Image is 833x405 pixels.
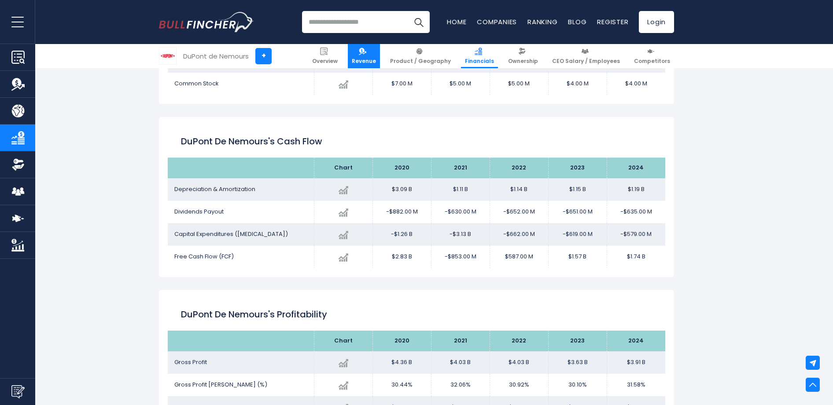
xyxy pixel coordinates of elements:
a: Ranking [527,17,557,26]
td: $1.14 B [490,178,548,201]
td: -$1.26 B [372,223,431,246]
td: $5.00 M [490,73,548,95]
td: -$3.13 B [431,223,490,246]
td: $3.63 B [548,351,607,374]
span: Gross Profit [174,358,207,366]
td: $3.09 B [372,178,431,201]
td: $4.36 B [372,351,431,374]
td: $5.00 M [431,73,490,95]
td: -$619.00 M [548,223,607,246]
a: Companies [477,17,517,26]
a: Competitors [630,44,674,68]
td: 31.58% [607,374,665,396]
td: $4.00 M [607,73,665,95]
a: Ownership [504,44,542,68]
td: $3.91 B [607,351,665,374]
td: $587.00 M [490,246,548,268]
a: Blog [568,17,586,26]
td: $4.03 B [490,351,548,374]
a: Login [639,11,674,33]
img: Bullfincher logo [159,12,254,32]
a: Overview [308,44,342,68]
span: Ownership [508,58,538,65]
a: Home [447,17,466,26]
td: -$662.00 M [490,223,548,246]
td: -$651.00 M [548,201,607,223]
td: $1.11 B [431,178,490,201]
a: Revenue [348,44,380,68]
img: DD logo [159,48,176,64]
span: CEO Salary / Employees [552,58,620,65]
th: 2021 [431,331,490,351]
td: -$853.00 M [431,246,490,268]
th: 2022 [490,331,548,351]
td: $1.74 B [607,246,665,268]
a: Register [597,17,628,26]
span: Financials [465,58,494,65]
td: 32.06% [431,374,490,396]
img: Ownership [11,158,25,171]
td: $2.83 B [372,246,431,268]
a: Product / Geography [386,44,455,68]
td: -$635.00 M [607,201,665,223]
td: $4.03 B [431,351,490,374]
span: Dividends Payout [174,207,224,216]
th: 2021 [431,158,490,178]
th: Chart [314,331,372,351]
th: 2023 [548,331,607,351]
h2: DuPont de Nemours's Cash flow [181,135,652,148]
td: $1.15 B [548,178,607,201]
th: Chart [314,158,372,178]
td: -$652.00 M [490,201,548,223]
button: Search [408,11,430,33]
td: -$882.00 M [372,201,431,223]
td: $7.00 M [372,73,431,95]
div: DuPont de Nemours [183,51,249,61]
td: -$579.00 M [607,223,665,246]
td: 30.44% [372,374,431,396]
th: 2020 [372,158,431,178]
span: Product / Geography [390,58,451,65]
span: Capital Expenditures ([MEDICAL_DATA]) [174,230,288,238]
span: Gross Profit [PERSON_NAME] (%) [174,380,267,389]
a: Financials [461,44,498,68]
span: Common Stock [174,79,219,88]
td: 30.92% [490,374,548,396]
span: Depreciation & Amortization [174,185,255,193]
a: Go to homepage [159,12,254,32]
span: Revenue [352,58,376,65]
a: CEO Salary / Employees [548,44,624,68]
td: $4.00 M [548,73,607,95]
span: Free Cash Flow (FCF) [174,252,234,261]
td: $1.57 B [548,246,607,268]
th: 2024 [607,158,665,178]
span: Overview [312,58,338,65]
h2: DuPont de Nemours's Profitability [181,308,652,321]
td: 30.10% [548,374,607,396]
td: -$630.00 M [431,201,490,223]
th: 2023 [548,158,607,178]
a: + [255,48,272,64]
th: 2022 [490,158,548,178]
td: $1.19 B [607,178,665,201]
span: Competitors [634,58,670,65]
th: 2020 [372,331,431,351]
th: 2024 [607,331,665,351]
